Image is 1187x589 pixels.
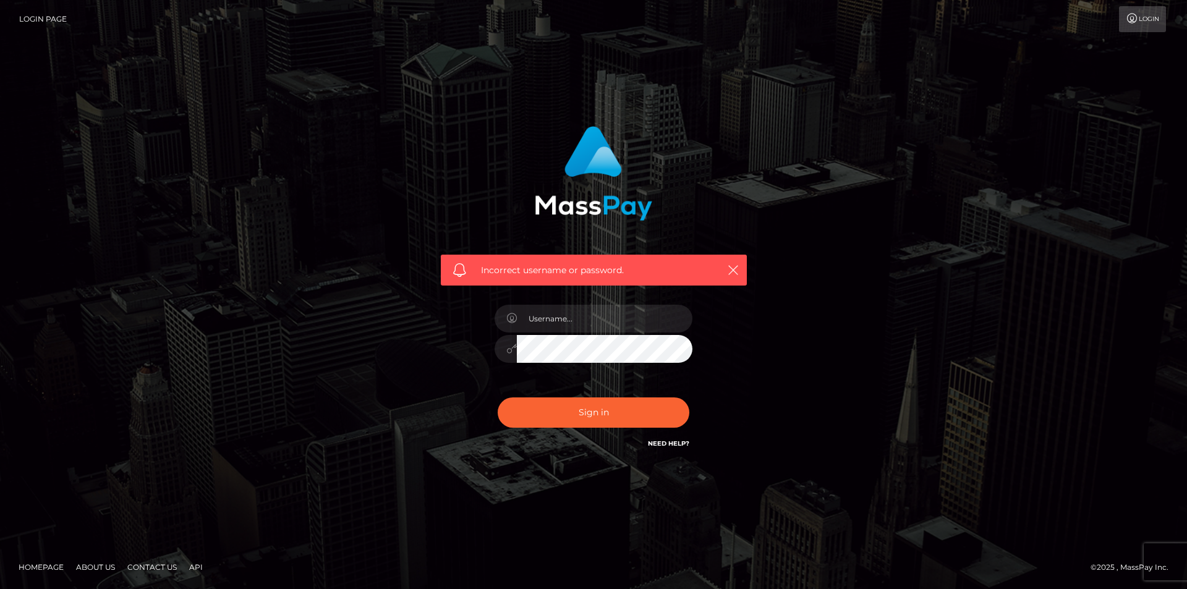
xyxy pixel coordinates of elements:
[184,557,208,577] a: API
[71,557,120,577] a: About Us
[14,557,69,577] a: Homepage
[1119,6,1166,32] a: Login
[648,439,689,447] a: Need Help?
[122,557,182,577] a: Contact Us
[1091,561,1178,574] div: © 2025 , MassPay Inc.
[481,264,707,277] span: Incorrect username or password.
[498,397,689,428] button: Sign in
[517,305,692,333] input: Username...
[535,126,652,221] img: MassPay Login
[19,6,67,32] a: Login Page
